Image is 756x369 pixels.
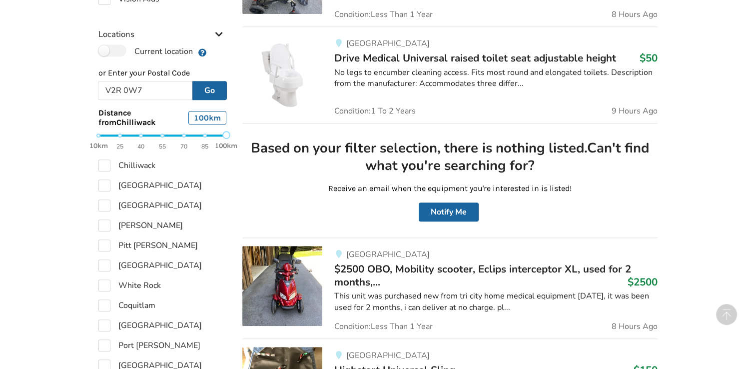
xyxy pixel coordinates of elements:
span: 25 [116,141,123,152]
span: 85 [201,141,208,152]
span: [GEOGRAPHIC_DATA] [346,249,429,260]
span: 9 Hours Ago [612,107,658,115]
div: This unit was purchased new from tri city home medical equipment [DATE], it was been used for 2 m... [334,290,658,313]
label: [GEOGRAPHIC_DATA] [98,179,202,191]
label: [PERSON_NAME] [98,219,183,231]
label: [GEOGRAPHIC_DATA] [98,199,202,211]
img: bathroom safety-drive medical universal raised toilet seat adjustable height [242,35,322,115]
label: Coquitlam [98,299,155,311]
label: Pitt [PERSON_NAME] [98,239,198,251]
button: Notify Me [419,202,479,221]
span: 70 [180,141,187,152]
p: Receive an email when the equipment you're interested in is listed! [250,183,650,194]
a: mobility-$2500 obo, mobility scooter, eclips interceptor xl, used for 2 months, purchased august ... [242,237,658,339]
div: No legs to encumber cleaning access. Fits most round and elongated toilets. Description from the ... [334,67,658,90]
input: Post Code [98,81,192,100]
span: Condition: Less Than 1 Year [334,10,433,18]
h3: $50 [640,51,658,64]
span: 55 [159,141,166,152]
span: Drive Medical Universal raised toilet seat adjustable height [334,51,616,65]
p: or Enter your Postal Code [98,67,226,79]
label: Port [PERSON_NAME] [98,339,200,351]
label: Current location [98,44,193,57]
h3: $2500 [628,275,658,288]
h2: Based on your filter selection, there is nothing listed. Can't find what you're searching for? [250,139,650,175]
strong: 10km [89,141,108,150]
span: 8 Hours Ago [612,10,658,18]
span: [GEOGRAPHIC_DATA] [346,350,429,361]
div: Locations [98,9,226,44]
strong: 100km [215,141,237,150]
span: $2500 OBO, Mobility scooter, Eclips interceptor XL, used for 2 months,... [334,262,631,289]
img: mobility-$2500 obo, mobility scooter, eclips interceptor xl, used for 2 months, purchased august ... [242,246,322,326]
span: Condition: 1 To 2 Years [334,107,416,115]
button: Go [192,81,227,100]
span: 8 Hours Ago [612,322,658,330]
span: [GEOGRAPHIC_DATA] [346,38,429,49]
label: [GEOGRAPHIC_DATA] [98,259,202,271]
span: Condition: Less Than 1 Year [334,322,433,330]
label: Chilliwack [98,159,155,171]
span: Distance from Chilliwack [98,108,163,127]
label: [GEOGRAPHIC_DATA] [98,319,202,331]
span: 40 [137,141,144,152]
a: bathroom safety-drive medical universal raised toilet seat adjustable height[GEOGRAPHIC_DATA]Driv... [242,26,658,123]
label: White Rock [98,279,161,291]
div: 100 km [188,111,226,124]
